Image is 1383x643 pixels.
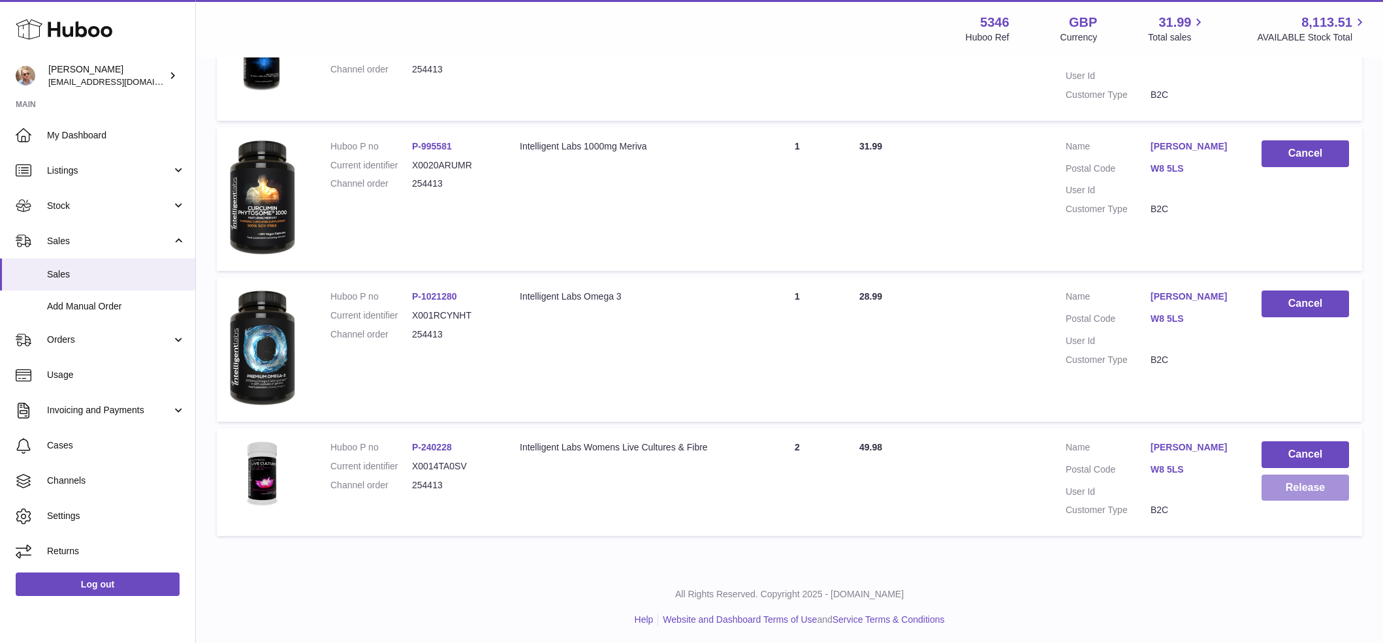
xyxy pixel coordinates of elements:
span: Usage [47,369,185,381]
dd: X0014TA0SV [412,460,494,473]
span: Sales [47,268,185,281]
span: 8,113.51 [1301,14,1352,31]
a: 8,113.51 AVAILABLE Stock Total [1257,14,1367,44]
img: 1732102568.jpg [230,290,295,405]
button: Cancel [1262,140,1349,167]
button: Release [1262,475,1349,501]
div: Currency [1060,31,1098,44]
span: Cases [47,439,185,452]
dt: Channel order [330,328,412,341]
dd: X0020ARUMR [412,159,494,172]
a: 31.99 Total sales [1148,14,1206,44]
dt: Customer Type [1066,203,1151,215]
a: Website and Dashboard Terms of Use [663,614,817,625]
dt: Channel order [330,479,412,492]
dt: Customer Type [1066,89,1151,101]
strong: 5346 [980,14,1009,31]
td: 1 [748,277,846,422]
div: Huboo Ref [966,31,1009,44]
img: support@radoneltd.co.uk [16,66,35,86]
span: Channels [47,475,185,487]
dt: Huboo P no [330,290,412,303]
span: 49.98 [859,442,882,452]
span: Returns [47,545,185,557]
div: [PERSON_NAME] [48,63,166,88]
a: P-1021280 [412,291,457,302]
dt: Postal Code [1066,163,1151,178]
span: Stock [47,200,172,212]
a: P-240228 [412,442,452,452]
dt: User Id [1066,335,1151,347]
span: AVAILABLE Stock Total [1257,31,1367,44]
div: Intelligent Labs Omega 3 [520,290,735,303]
dt: Huboo P no [330,140,412,153]
span: My Dashboard [47,129,185,142]
img: 1720195963.jpg [230,140,295,255]
dd: 254413 [412,178,494,190]
strong: GBP [1069,14,1097,31]
dd: B2C [1151,354,1235,366]
div: Intelligent Labs 1000mg Meriva [520,140,735,153]
span: 28.99 [859,291,882,302]
a: Service Terms & Conditions [833,614,945,625]
dt: Current identifier [330,309,412,322]
td: 2 [748,428,846,537]
dt: Current identifier [330,159,412,172]
dt: Postal Code [1066,313,1151,328]
span: Sales [47,235,172,247]
a: P-995581 [412,141,452,151]
td: 1 [748,127,846,272]
dd: B2C [1151,504,1235,516]
dt: Name [1066,140,1151,156]
dd: X001RCYNHT [412,309,494,322]
span: Settings [47,510,185,522]
button: Cancel [1262,290,1349,317]
span: Add Manual Order [47,300,185,313]
dd: 254413 [412,479,494,492]
dt: Customer Type [1066,504,1151,516]
dt: Postal Code [1066,463,1151,479]
span: 31.99 [859,141,882,151]
span: Listings [47,165,172,177]
img: women-s-live-cultures-with-sunfiber-r-and-fos-01-600x600.jpg [230,441,295,507]
a: W8 5LS [1151,313,1235,325]
span: Total sales [1148,31,1206,44]
div: Intelligent Labs Womens Live Cultures & Fibre [520,441,735,454]
a: [PERSON_NAME] [1151,290,1235,303]
span: Orders [47,334,172,346]
span: 31.99 [1158,14,1191,31]
button: Cancel [1262,441,1349,468]
td: 1 [748,12,846,121]
dd: 254413 [412,328,494,341]
dt: User Id [1066,70,1151,82]
dd: B2C [1151,203,1235,215]
a: W8 5LS [1151,463,1235,476]
dd: B2C [1151,89,1235,101]
a: Log out [16,572,180,596]
dt: Name [1066,441,1151,457]
span: [EMAIL_ADDRESS][DOMAIN_NAME] [48,76,192,87]
dt: Channel order [330,178,412,190]
a: Help [635,614,654,625]
dt: User Id [1066,486,1151,498]
dt: Channel order [330,63,412,76]
a: [PERSON_NAME] [1151,140,1235,153]
span: Invoicing and Payments [47,404,172,416]
p: All Rights Reserved. Copyright 2025 - [DOMAIN_NAME] [206,588,1373,601]
dd: 254413 [412,63,494,76]
dt: Name [1066,290,1151,306]
dt: Current identifier [330,460,412,473]
dt: Customer Type [1066,354,1151,366]
dt: Huboo P no [330,441,412,454]
a: W8 5LS [1151,163,1235,175]
a: [PERSON_NAME] [1151,441,1235,454]
img: $_57.JPG [230,25,295,91]
dt: User Id [1066,184,1151,196]
li: and [658,614,944,626]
